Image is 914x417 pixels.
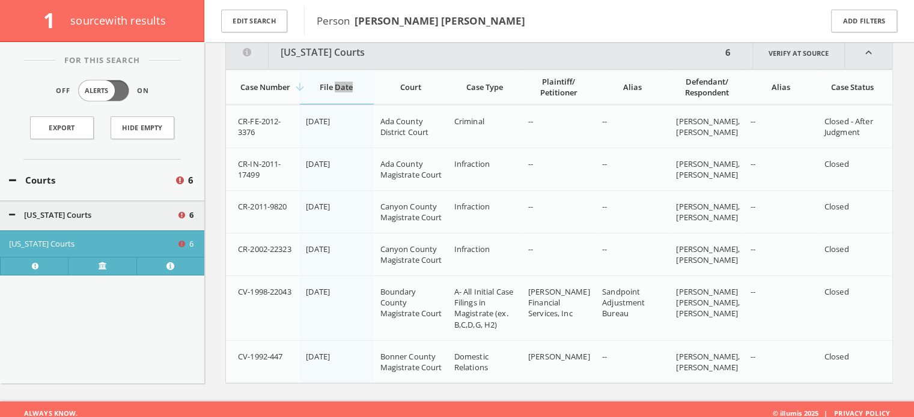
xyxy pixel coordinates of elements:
[55,55,149,67] span: For This Search
[56,86,70,96] span: Off
[380,116,428,137] span: Ada County District Court
[380,158,442,180] span: Ada County Magistrate Court
[306,201,330,212] span: [DATE]
[722,37,734,69] div: 6
[752,37,845,69] a: Verify at source
[454,82,515,92] div: Case Type
[111,116,174,139] button: Hide Empty
[602,116,607,127] span: --
[602,286,645,319] span: Sandpoint Adjustment Bureau
[454,244,490,254] span: Infraction
[528,351,590,362] span: [PERSON_NAME]
[137,86,149,96] span: On
[528,76,589,98] div: Plaintiff/ Petitioner
[602,201,607,212] span: --
[824,286,849,297] span: Closed
[226,37,722,69] button: [US_STATE] Courts
[824,116,873,137] span: Closed - After Judgment
[831,10,897,33] button: Add Filters
[238,82,293,92] div: Case Number
[380,286,442,319] span: Boundary County Magistrate Court
[238,286,291,297] span: CV-1998-22043
[845,37,892,69] i: expand_less
[454,158,490,169] span: Infraction
[9,209,177,221] button: [US_STATE] Courts
[824,244,849,254] span: Closed
[238,116,281,137] span: CR-FE-2012-3376
[188,173,193,187] span: 6
[528,116,533,127] span: --
[306,82,367,92] div: File Date
[226,105,892,383] div: grid
[238,351,282,362] span: CV-1992-447
[380,82,440,92] div: Court
[751,286,755,297] span: --
[9,238,177,250] button: [US_STATE] Courts
[221,10,287,33] button: Edit Search
[30,116,94,139] a: Export
[238,244,291,254] span: CR-2002-22323
[454,201,490,212] span: Infraction
[676,201,740,223] span: [PERSON_NAME], [PERSON_NAME]
[380,244,442,265] span: Canyon County Magistrate Court
[602,82,663,92] div: Alias
[824,201,849,212] span: Closed
[751,82,811,92] div: Alias
[602,158,607,169] span: --
[528,244,533,254] span: --
[528,201,533,212] span: --
[528,286,590,319] span: [PERSON_NAME] Financial Services, Inc
[676,244,740,265] span: [PERSON_NAME], [PERSON_NAME]
[454,351,489,373] span: Domestic Relations
[824,82,880,92] div: Case Status
[676,286,740,319] span: [PERSON_NAME] [PERSON_NAME], [PERSON_NAME]
[317,14,525,28] span: Person
[676,351,740,373] span: [PERSON_NAME], [PERSON_NAME]
[189,209,193,221] span: 6
[355,14,525,28] b: [PERSON_NAME] [PERSON_NAME]
[238,201,287,212] span: CR-2011-9820
[294,81,306,93] i: arrow_downward
[306,286,330,297] span: [DATE]
[306,158,330,169] span: [DATE]
[380,201,442,223] span: Canyon County Magistrate Court
[602,351,607,362] span: --
[70,13,166,28] span: source with results
[68,257,136,275] a: Verify at source
[528,158,533,169] span: --
[380,351,442,373] span: Bonner County Magistrate Court
[454,286,513,330] span: A- All Initial Case Filings in Magistrate (ex. B,C,D,G, H2)
[676,158,740,180] span: [PERSON_NAME], [PERSON_NAME]
[189,238,193,250] span: 6
[824,351,849,362] span: Closed
[751,201,755,212] span: --
[238,158,281,180] span: CR-IN-2011-17499
[9,173,174,187] button: Courts
[306,116,330,127] span: [DATE]
[676,116,740,137] span: [PERSON_NAME], [PERSON_NAME]
[824,158,849,169] span: Closed
[454,116,484,127] span: Criminal
[306,351,330,362] span: [DATE]
[751,351,755,362] span: --
[43,6,66,34] span: 1
[306,244,330,254] span: [DATE]
[676,76,737,98] div: Defendant/ Respondent
[751,244,755,254] span: --
[602,244,607,254] span: --
[751,116,755,127] span: --
[751,158,755,169] span: --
